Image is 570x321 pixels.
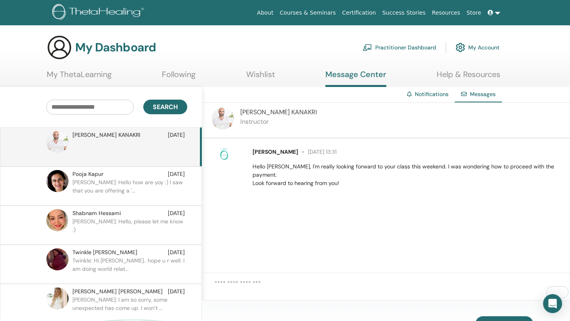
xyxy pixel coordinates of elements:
img: cog.svg [456,41,465,54]
img: default.jpg [46,248,68,270]
a: Certification [339,6,379,20]
span: Search [153,103,178,111]
button: Search [143,100,187,114]
img: default.jpg [46,287,68,310]
span: Messages [470,91,496,98]
p: Instructor [240,117,317,127]
img: chalkboard-teacher.svg [363,44,372,51]
a: Courses & Seminars [277,6,339,20]
span: Shabnam Hessami [72,209,121,217]
p: Hello [PERSON_NAME], I'm really looking forward to your class this weekend. I was wondering how t... [253,162,561,187]
span: Twinkle [PERSON_NAME] [72,248,137,257]
img: no-photo.png [218,148,230,160]
p: [PERSON_NAME]: I am so sorry, some unexpected has come up. I won’t ... [72,296,187,319]
span: [DATE] [168,131,185,139]
span: [DATE] [168,209,185,217]
span: [DATE] [168,170,185,178]
h3: My Dashboard [75,40,156,55]
a: Resources [429,6,464,20]
img: logo.png [52,4,147,22]
a: Store [464,6,484,20]
a: Following [162,70,196,85]
span: Pooja Kapur [72,170,103,178]
textarea: To enrich screen reader interactions, please activate Accessibility in Grammarly extension settings [215,279,570,300]
span: [PERSON_NAME] [PERSON_NAME] [72,287,163,296]
p: [PERSON_NAME]: Hello how are yoy :) I saw that you are offering a '... [72,178,187,202]
a: Notifications [415,91,448,98]
img: default.jpg [46,209,68,231]
img: default.jpg [212,108,234,130]
a: Wishlist [246,70,275,85]
img: generic-user-icon.jpg [47,35,72,60]
a: My ThetaLearning [47,70,112,85]
p: Twinkle: Hi [PERSON_NAME].. hope u r well. I am doing world relat... [72,257,187,280]
img: default.jpg [46,170,68,192]
a: Success Stories [379,6,429,20]
a: Help & Resources [437,70,500,85]
a: My Account [456,39,500,56]
a: Practitioner Dashboard [363,39,436,56]
span: [DATE] 13:31 [298,148,336,155]
p: [PERSON_NAME]: Hello, please let me know :) [72,217,187,241]
img: default.jpg [46,131,68,153]
a: About [254,6,276,20]
div: Open Intercom Messenger [543,294,562,313]
span: [DATE] [168,287,185,296]
span: [PERSON_NAME] [253,148,298,155]
span: [PERSON_NAME] KANAKRI [72,131,140,139]
span: [DATE] [168,248,185,257]
a: Message Center [325,70,386,87]
span: [PERSON_NAME] KANAKRI [240,108,317,116]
